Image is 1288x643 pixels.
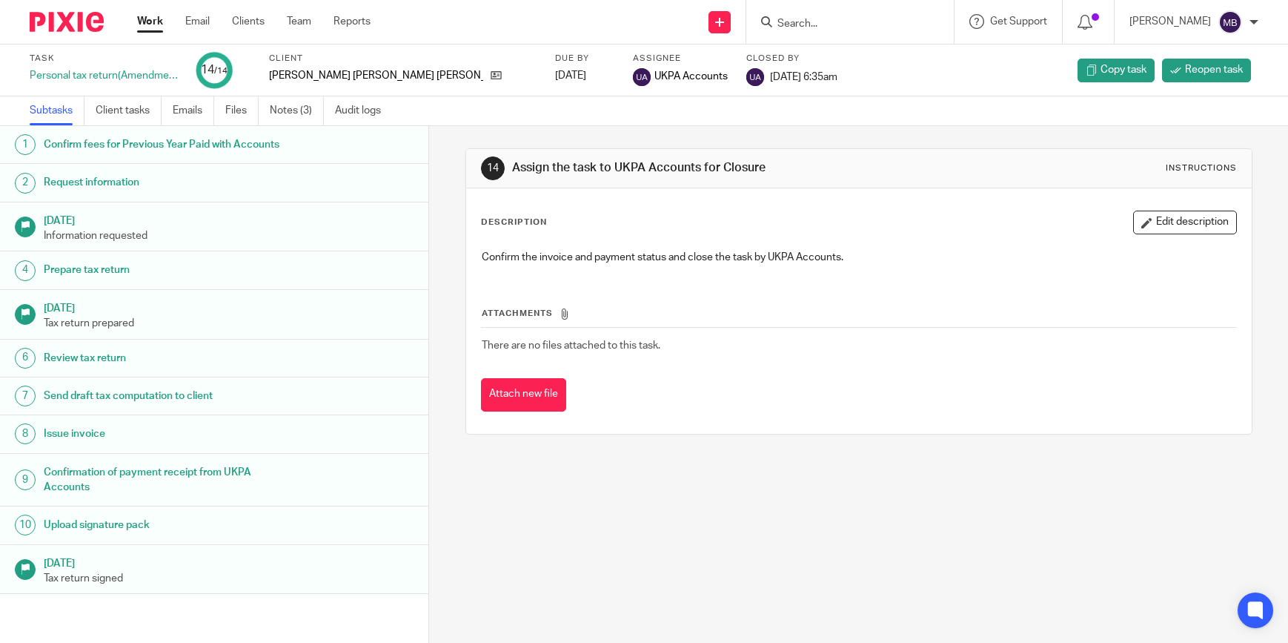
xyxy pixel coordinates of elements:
[173,96,214,125] a: Emails
[633,53,728,65] label: Assignee
[214,67,228,75] small: /14
[15,386,36,406] div: 7
[30,96,84,125] a: Subtasks
[481,378,566,412] button: Attach new file
[44,297,414,316] h1: [DATE]
[776,18,909,31] input: Search
[746,53,837,65] label: Closed by
[990,16,1047,27] span: Get Support
[44,553,414,571] h1: [DATE]
[1133,211,1237,234] button: Edit description
[15,348,36,369] div: 6
[633,68,651,86] img: svg%3E
[270,96,324,125] a: Notes (3)
[482,250,1236,265] p: Confirm the invoice and payment status and close the task by UKPA Accounts.
[15,515,36,535] div: 10
[232,14,265,29] a: Clients
[30,68,178,83] div: Personal tax return(Amendment 2022/23)
[44,171,291,194] h1: Request information
[15,173,36,194] div: 2
[44,385,291,407] h1: Send draft tax computation to client
[287,14,311,29] a: Team
[201,62,228,79] div: 14
[770,71,837,82] span: [DATE] 6:35am
[44,228,414,243] p: Information requested
[555,68,614,83] div: [DATE]
[15,423,36,444] div: 8
[15,260,36,281] div: 4
[1218,10,1242,34] img: svg%3E
[1185,62,1243,77] span: Reopen task
[482,309,553,317] span: Attachments
[1162,59,1251,82] a: Reopen task
[269,53,537,65] label: Client
[44,514,291,536] h1: Upload signature pack
[44,461,291,499] h1: Confirmation of payment receipt from UKPA Accounts
[30,12,104,32] img: Pixie
[1129,14,1211,29] p: [PERSON_NAME]
[44,259,291,281] h1: Prepare tax return
[654,69,728,84] span: UKPA Accounts
[44,571,414,586] p: Tax return signed
[15,134,36,155] div: 1
[333,14,371,29] a: Reports
[225,96,259,125] a: Files
[481,217,547,228] p: Description
[482,340,660,351] span: There are no files attached to this task.
[15,469,36,490] div: 9
[269,68,483,83] p: [PERSON_NAME] [PERSON_NAME] [PERSON_NAME]
[1078,59,1155,82] a: Copy task
[335,96,392,125] a: Audit logs
[555,53,614,65] label: Due by
[44,347,291,369] h1: Review tax return
[185,14,210,29] a: Email
[746,68,764,86] img: svg%3E
[44,210,414,228] h1: [DATE]
[512,160,890,176] h1: Assign the task to UKPA Accounts for Closure
[44,133,291,156] h1: Confirm fees for Previous Year Paid with Accounts
[30,53,178,65] label: Task
[481,156,505,180] div: 14
[1166,162,1237,174] div: Instructions
[44,423,291,445] h1: Issue invoice
[1101,62,1146,77] span: Copy task
[44,316,414,331] p: Tax return prepared
[137,14,163,29] a: Work
[96,96,162,125] a: Client tasks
